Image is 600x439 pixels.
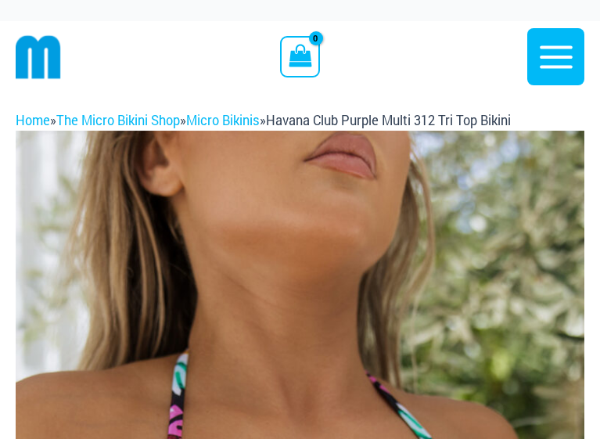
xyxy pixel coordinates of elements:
a: The Micro Bikini Shop [56,112,180,128]
img: cropped mm emblem [16,34,61,80]
span: » » » [16,112,511,128]
a: Home [16,112,50,128]
span: Havana Club Purple Multi 312 Tri Top Bikini [266,112,511,128]
a: Micro Bikinis [186,112,260,128]
a: View Shopping Cart, empty [280,36,320,77]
